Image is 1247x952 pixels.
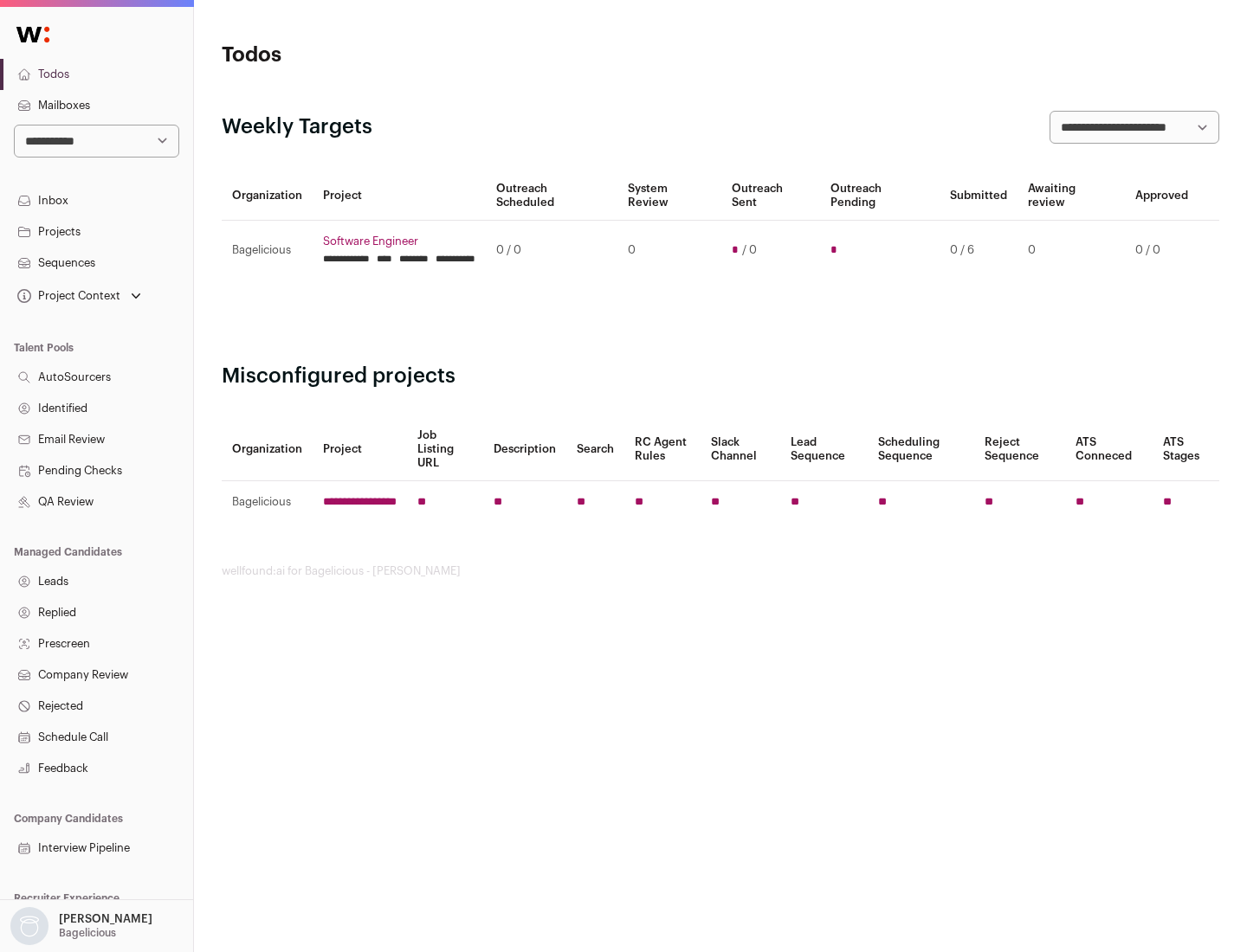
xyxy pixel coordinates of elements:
th: Submitted [940,171,1018,221]
footer: wellfound:ai for Bagelicious - [PERSON_NAME] [222,564,1219,578]
th: Approved [1125,171,1199,221]
th: Slack Channel [701,418,780,481]
td: 0 / 6 [940,221,1018,280]
span: / 0 [742,243,757,257]
img: nopic.png [10,907,48,945]
h1: Todos [222,42,554,69]
th: Outreach Pending [820,171,939,221]
td: 0 / 0 [486,221,617,280]
th: Description [483,418,566,481]
th: RC Agent Rules [624,418,700,481]
th: ATS Conneced [1065,418,1152,481]
button: Open dropdown [14,284,145,308]
td: Bagelicious [222,481,313,524]
th: System Review [617,171,720,221]
th: Search [566,418,624,481]
th: Job Listing URL [407,418,483,481]
div: Project Context [14,289,120,303]
img: Wellfound [7,17,59,52]
th: Outreach Scheduled [486,171,617,221]
td: 0 / 0 [1125,221,1199,280]
td: Bagelicious [222,221,313,280]
th: Organization [222,418,313,481]
th: Organization [222,171,313,221]
th: Scheduling Sequence [868,418,974,481]
th: Reject Sequence [974,418,1066,481]
th: Awaiting review [1018,171,1125,221]
p: Bagelicious [59,926,116,940]
a: Software Engineer [323,235,475,248]
th: Lead Sequence [780,418,868,481]
th: ATS Stages [1153,418,1219,481]
p: [PERSON_NAME] [59,912,152,926]
th: Project [313,418,407,481]
h2: Misconfigured projects [222,363,1219,390]
td: 0 [617,221,720,280]
button: Open dropdown [7,907,156,945]
td: 0 [1018,221,1125,280]
th: Project [313,171,486,221]
h2: Weekly Targets [222,113,372,141]
th: Outreach Sent [721,171,821,221]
